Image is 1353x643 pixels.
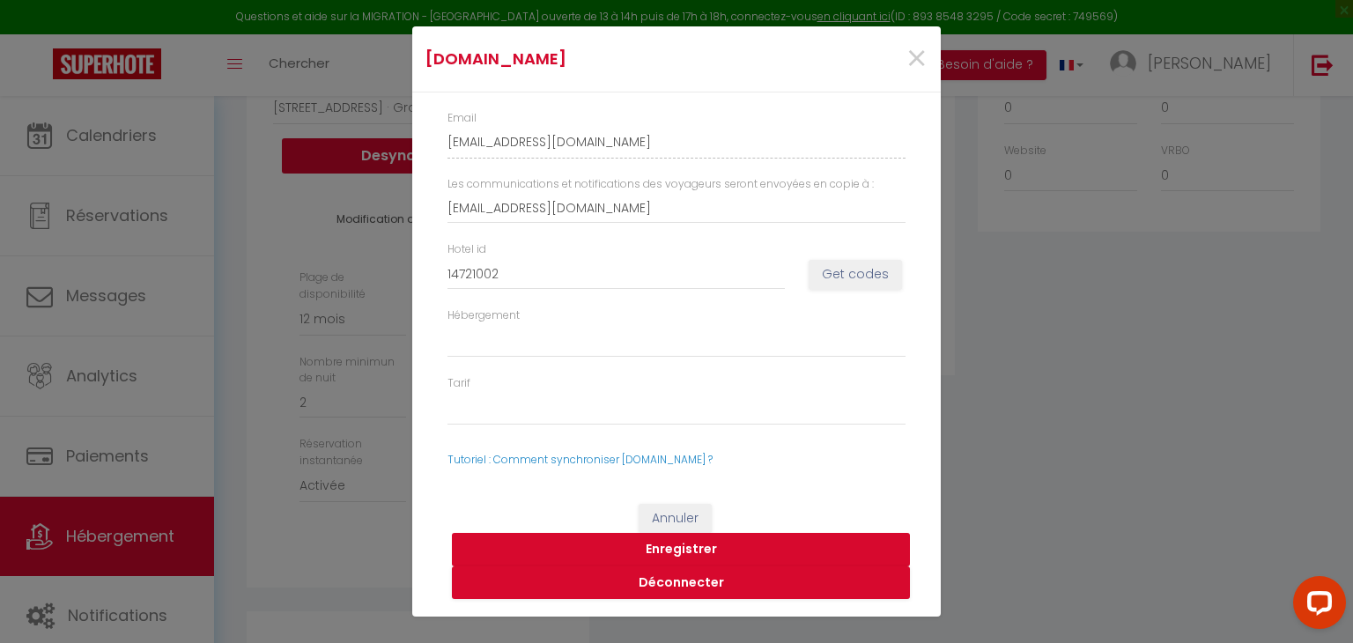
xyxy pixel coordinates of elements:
button: Enregistrer [452,533,910,566]
label: Les communications et notifications des voyageurs seront envoyées en copie à : [447,176,874,193]
label: Hotel id [447,241,486,258]
a: Tutoriel : Comment synchroniser [DOMAIN_NAME] ? [447,452,713,467]
label: Email [447,110,477,127]
button: Annuler [639,504,712,534]
h4: [DOMAIN_NAME] [425,47,752,71]
button: Déconnecter [452,566,910,600]
button: Get codes [809,260,902,290]
label: Hébergement [447,307,520,324]
iframe: LiveChat chat widget [1279,569,1353,643]
label: Tarif [447,375,470,392]
span: × [906,33,928,85]
button: Close [906,41,928,78]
